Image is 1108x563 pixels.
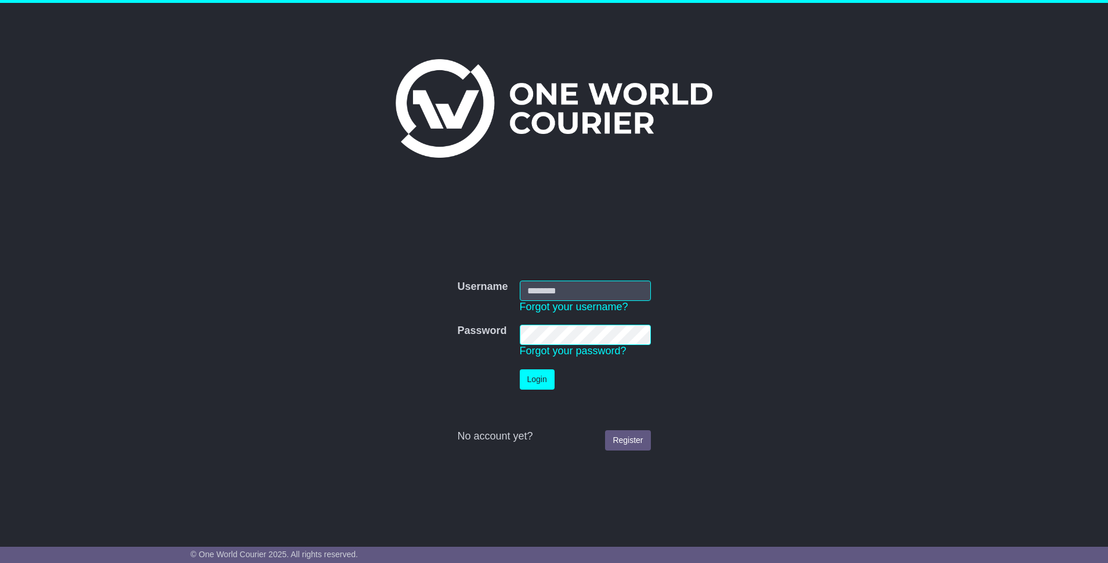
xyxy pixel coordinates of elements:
label: Username [457,281,508,293]
span: © One World Courier 2025. All rights reserved. [190,550,358,559]
a: Register [605,430,650,451]
label: Password [457,325,506,337]
div: No account yet? [457,430,650,443]
a: Forgot your password? [520,345,627,357]
img: One World [396,59,712,158]
button: Login [520,369,555,390]
a: Forgot your username? [520,301,628,313]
